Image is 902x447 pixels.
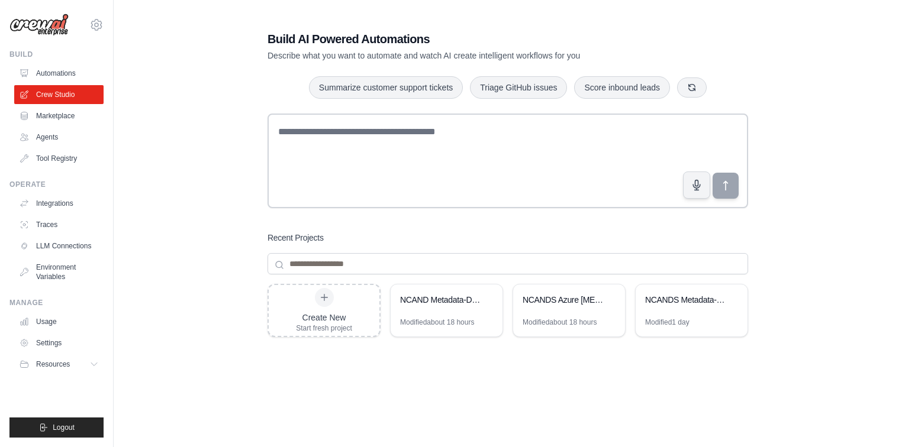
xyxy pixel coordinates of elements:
div: NCANDS Metadata-Driven Validation System [645,294,726,306]
a: Environment Variables [14,258,104,286]
div: Modified about 18 hours [400,318,474,327]
button: Logout [9,417,104,438]
a: Integrations [14,194,104,213]
div: Modified about 18 hours [523,318,597,327]
a: Agents [14,128,104,147]
button: Summarize customer support tickets [309,76,463,99]
a: Settings [14,333,104,352]
div: NCANDS Azure [MEDICAL_DATA] Validation Framework [523,294,604,306]
a: Automations [14,64,104,83]
span: Logout [53,423,75,432]
button: Click to speak your automation idea [683,171,710,199]
a: Traces [14,215,104,234]
h3: Recent Projects [268,232,324,244]
div: Build [9,50,104,59]
h1: Build AI Powered Automations [268,31,665,47]
div: Modified 1 day [645,318,690,327]
div: NCAND Metadata-Driven Validation Framework [400,294,481,306]
img: Logo [9,14,69,36]
div: Operate [9,180,104,189]
a: Tool Registry [14,149,104,168]
a: Crew Studio [14,85,104,104]
div: Manage [9,298,104,307]
div: Start fresh project [296,323,352,333]
button: Get new suggestions [677,77,707,98]
span: Resources [36,359,70,369]
a: LLM Connections [14,237,104,255]
div: Create New [296,312,352,323]
button: Triage GitHub issues [470,76,567,99]
button: Resources [14,355,104,374]
button: Score inbound leads [574,76,670,99]
p: Describe what you want to automate and watch AI create intelligent workflows for you [268,50,665,61]
a: Marketplace [14,106,104,125]
a: Usage [14,312,104,331]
